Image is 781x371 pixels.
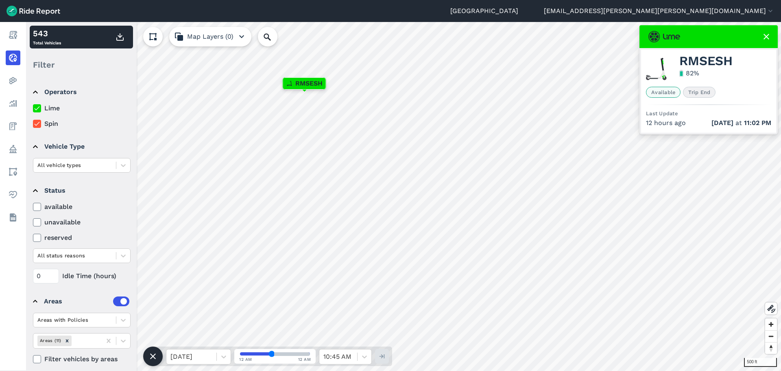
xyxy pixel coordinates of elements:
[765,330,777,342] button: Zoom out
[7,6,60,16] img: Ride Report
[6,165,20,179] a: Areas
[646,118,771,128] div: 12 hours ago
[6,119,20,134] a: Fees
[646,87,681,98] span: Available
[298,356,311,362] span: 12 AM
[6,73,20,88] a: Heatmaps
[37,336,63,346] div: Areas (11)
[169,27,251,46] button: Map Layers (0)
[646,58,668,80] img: Lime scooter
[765,318,777,330] button: Zoom in
[33,103,131,113] label: Lime
[6,187,20,202] a: Health
[711,119,733,127] span: [DATE]
[744,119,771,127] span: 11:02 PM
[711,118,771,128] span: at
[33,290,129,313] summary: Areas
[239,356,252,362] span: 12 AM
[33,27,61,47] div: Total Vehicles
[6,50,20,65] a: Realtime
[33,81,129,103] summary: Operators
[744,358,777,367] div: 500 ft
[6,28,20,42] a: Report
[679,56,733,66] span: RMSESH
[765,342,777,354] button: Reset bearing to north
[33,119,131,129] label: Spin
[6,210,20,225] a: Datasets
[686,68,699,78] div: 82 %
[33,233,131,243] label: reserved
[33,269,131,283] div: Idle Time (hours)
[450,6,518,16] a: [GEOGRAPHIC_DATA]
[26,22,781,371] canvas: Map
[33,135,129,158] summary: Vehicle Type
[33,202,131,212] label: available
[544,6,774,16] button: [EMAIL_ADDRESS][PERSON_NAME][PERSON_NAME][DOMAIN_NAME]
[648,31,680,42] img: Lime
[6,96,20,111] a: Analyze
[258,27,290,46] input: Search Location or Vehicles
[33,217,131,227] label: unavailable
[33,179,129,202] summary: Status
[33,354,131,364] label: Filter vehicles by areas
[295,79,323,88] span: RMSESH
[44,296,129,306] div: Areas
[646,110,678,116] span: Last Update
[683,87,716,98] span: Trip End
[6,142,20,156] a: Policy
[33,27,61,40] div: 543
[63,336,72,346] div: Remove Areas (11)
[30,52,133,77] div: Filter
